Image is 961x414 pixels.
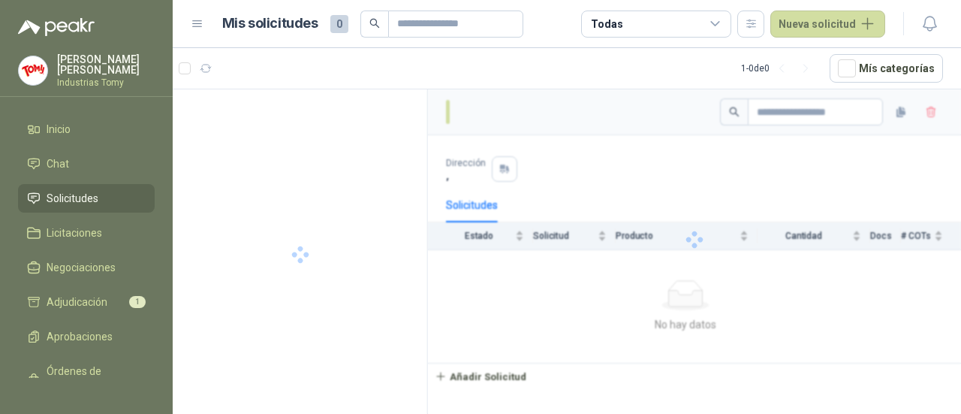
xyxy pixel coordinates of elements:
[47,294,107,310] span: Adjudicación
[591,16,622,32] div: Todas
[330,15,348,33] span: 0
[18,288,155,316] a: Adjudicación1
[129,296,146,308] span: 1
[741,56,818,80] div: 1 - 0 de 0
[57,78,155,87] p: Industrias Tomy
[47,121,71,137] span: Inicio
[18,115,155,144] a: Inicio
[18,322,155,351] a: Aprobaciones
[830,54,943,83] button: Mís categorías
[47,259,116,276] span: Negociaciones
[18,150,155,178] a: Chat
[47,156,69,172] span: Chat
[18,18,95,36] img: Logo peakr
[18,357,155,402] a: Órdenes de Compra
[222,13,318,35] h1: Mis solicitudes
[18,253,155,282] a: Negociaciones
[57,54,155,75] p: [PERSON_NAME] [PERSON_NAME]
[369,18,380,29] span: search
[18,184,155,213] a: Solicitudes
[770,11,885,38] button: Nueva solicitud
[47,363,140,396] span: Órdenes de Compra
[47,190,98,207] span: Solicitudes
[18,219,155,247] a: Licitaciones
[47,328,113,345] span: Aprobaciones
[47,225,102,241] span: Licitaciones
[19,56,47,85] img: Company Logo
